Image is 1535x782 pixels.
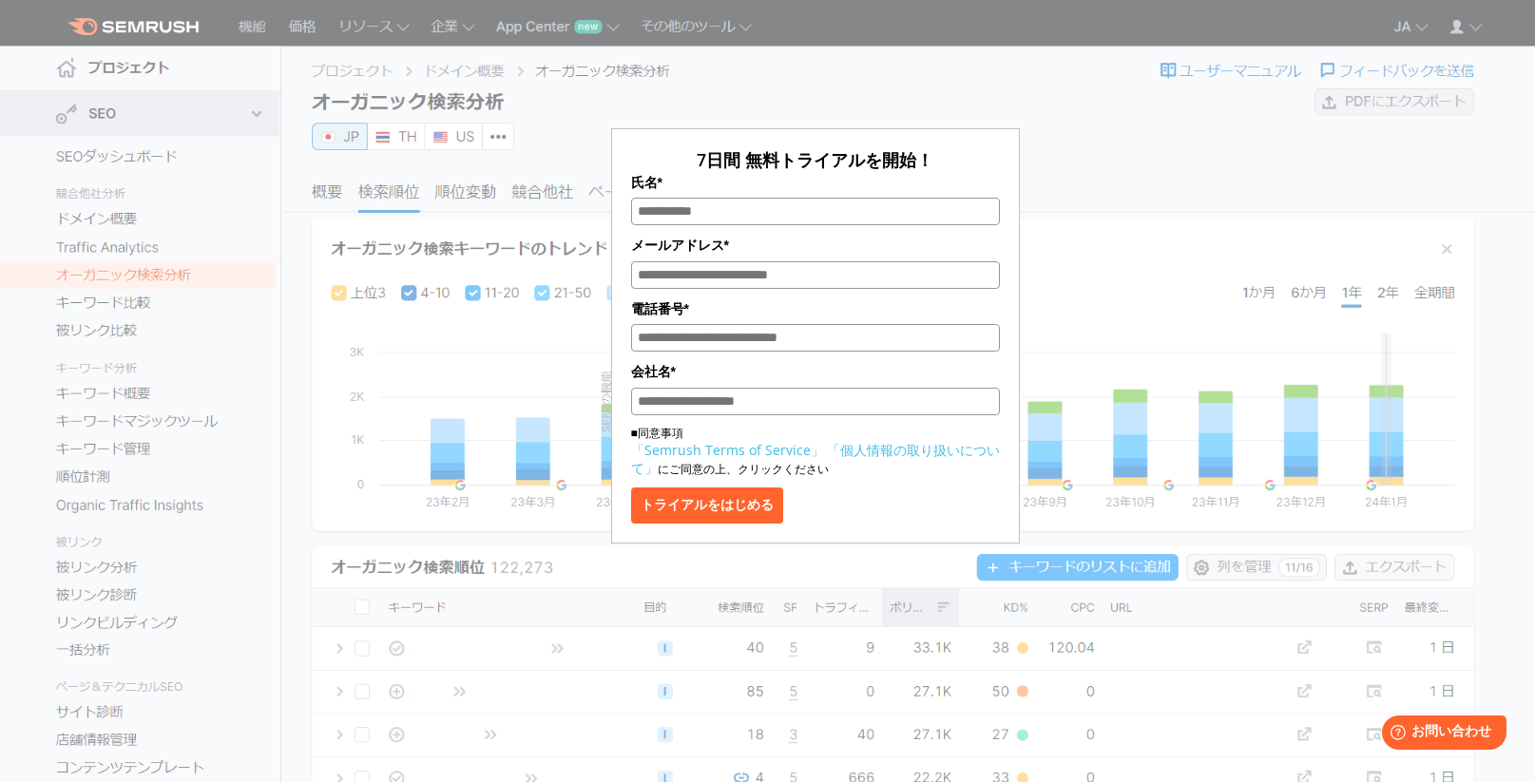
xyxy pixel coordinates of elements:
p: ■同意事項 にご同意の上、クリックください [631,425,1000,478]
a: 「Semrush Terms of Service」 [631,441,824,459]
a: 「個人情報の取り扱いについて」 [631,441,1000,477]
iframe: Help widget launcher [1366,708,1514,761]
label: メールアドレス* [631,235,1000,256]
label: 電話番号* [631,298,1000,319]
button: トライアルをはじめる [631,487,783,524]
span: 7日間 無料トライアルを開始！ [697,148,933,171]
